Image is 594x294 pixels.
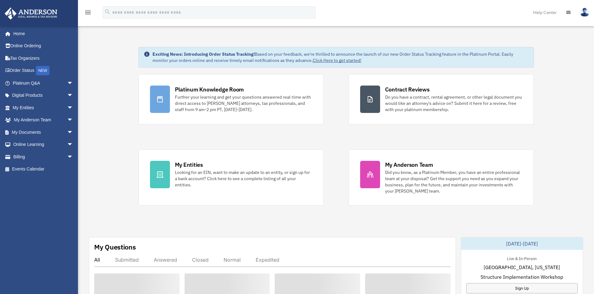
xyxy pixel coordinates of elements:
[67,77,80,90] span: arrow_drop_down
[385,94,522,113] div: Do you have a contract, rental agreement, or other legal document you would like an attorney's ad...
[4,77,83,89] a: Platinum Q&Aarrow_drop_down
[580,8,589,17] img: User Pic
[4,52,83,64] a: Tax Organizers
[385,169,522,194] div: Did you know, as a Platinum Member, you have an entire professional team at your disposal? Get th...
[67,151,80,163] span: arrow_drop_down
[4,126,83,138] a: My Documentsarrow_drop_down
[94,242,136,252] div: My Questions
[104,8,111,15] i: search
[175,169,312,188] div: Looking for an EIN, want to make an update to an entity, or sign up for a bank account? Click her...
[484,264,560,271] span: [GEOGRAPHIC_DATA], [US_STATE]
[4,64,83,77] a: Order StatusNEW
[115,257,139,263] div: Submitted
[154,257,177,263] div: Answered
[461,237,583,250] div: [DATE]-[DATE]
[349,74,534,124] a: Contract Reviews Do you have a contract, rental agreement, or other legal document you would like...
[4,163,83,175] a: Events Calendar
[175,161,203,169] div: My Entities
[192,257,209,263] div: Closed
[4,89,83,102] a: Digital Productsarrow_drop_down
[67,138,80,151] span: arrow_drop_down
[36,66,50,75] div: NEW
[94,257,100,263] div: All
[84,9,92,16] i: menu
[224,257,241,263] div: Normal
[256,257,279,263] div: Expedited
[67,101,80,114] span: arrow_drop_down
[67,89,80,102] span: arrow_drop_down
[67,114,80,127] span: arrow_drop_down
[4,40,83,52] a: Online Ordering
[385,86,430,93] div: Contract Reviews
[152,51,529,63] div: Based on your feedback, we're thrilled to announce the launch of our new Order Status Tracking fe...
[138,74,324,124] a: Platinum Knowledge Room Further your learning and get your questions answered real-time with dire...
[4,114,83,126] a: My Anderson Teamarrow_drop_down
[152,51,255,57] strong: Exciting News: Introducing Order Status Tracking!
[3,7,59,20] img: Anderson Advisors Platinum Portal
[349,149,534,206] a: My Anderson Team Did you know, as a Platinum Member, you have an entire professional team at your...
[385,161,433,169] div: My Anderson Team
[4,151,83,163] a: Billingarrow_drop_down
[4,27,80,40] a: Home
[175,94,312,113] div: Further your learning and get your questions answered real-time with direct access to [PERSON_NAM...
[84,11,92,16] a: menu
[481,273,563,281] span: Structure Implementation Workshop
[138,149,324,206] a: My Entities Looking for an EIN, want to make an update to an entity, or sign up for a bank accoun...
[313,58,361,63] a: Click Here to get started!
[175,86,244,93] div: Platinum Knowledge Room
[502,255,542,261] div: Live & In-Person
[4,101,83,114] a: My Entitiesarrow_drop_down
[4,138,83,151] a: Online Learningarrow_drop_down
[67,126,80,139] span: arrow_drop_down
[466,283,578,293] a: Sign Up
